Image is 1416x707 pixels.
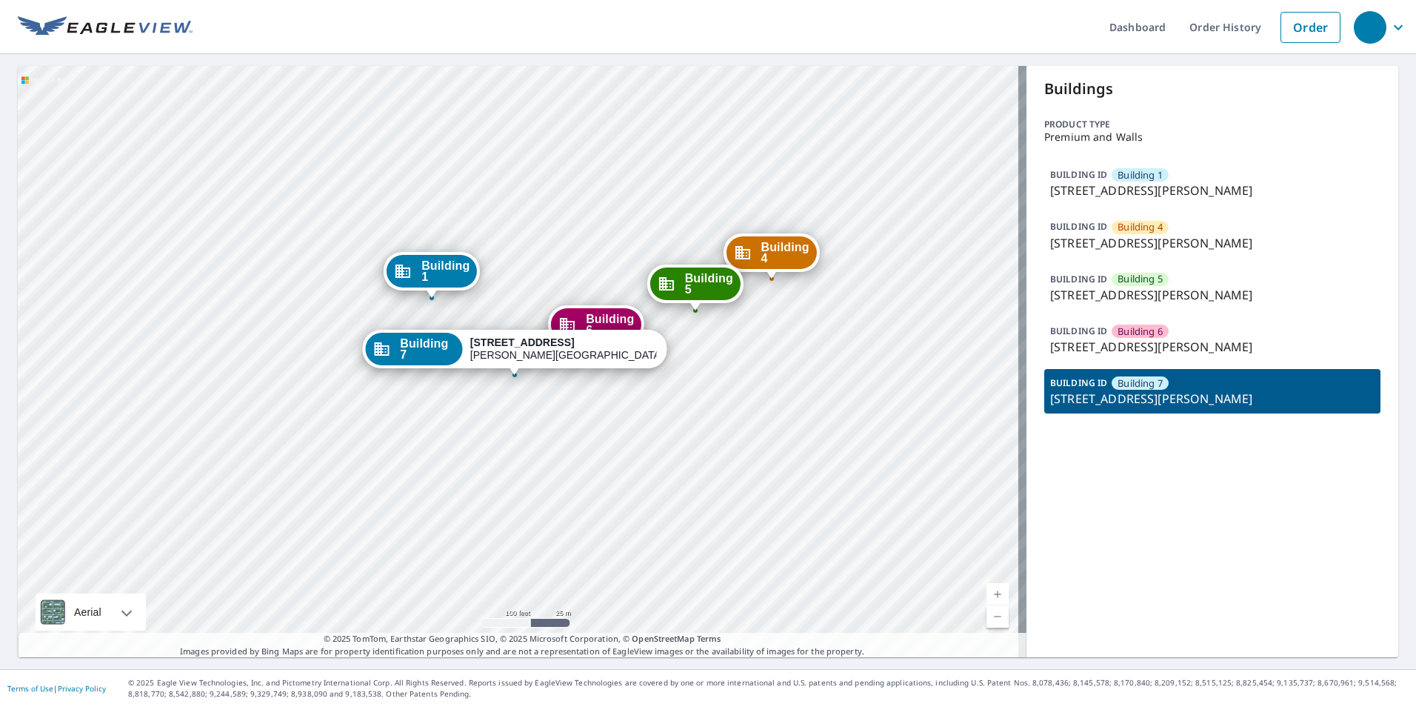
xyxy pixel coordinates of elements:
span: Building 1 [421,260,470,282]
div: Dropped pin, building Building 1, Commercial property, 24700 Deepwater Point Dr Saint Michaels, M... [384,252,480,298]
div: Dropped pin, building Building 4, Commercial property, 24700 Deepwater Point Dr Saint Michaels, M... [723,233,819,279]
div: Dropped pin, building Building 7, Commercial property, 24700 Deepwater Point Dr Saint Michaels, M... [362,330,667,376]
p: Premium and Walls [1044,131,1380,143]
span: Building 6 [586,313,634,336]
span: © 2025 TomTom, Earthstar Geographics SIO, © 2025 Microsoft Corporation, © [324,633,721,645]
a: Current Level 18, Zoom In [986,583,1009,605]
p: BUILDING ID [1050,168,1107,181]
a: OpenStreetMap [632,633,694,644]
p: © 2025 Eagle View Technologies, Inc. and Pictometry International Corp. All Rights Reserved. Repo... [128,677,1409,700]
span: Building 7 [1118,376,1163,391]
a: Order [1280,12,1340,43]
strong: [STREET_ADDRESS] [470,336,575,348]
p: [STREET_ADDRESS][PERSON_NAME] [1050,182,1375,199]
div: Aerial [70,594,106,631]
span: Building 6 [1118,325,1163,339]
p: Buildings [1044,78,1380,100]
p: Product type [1044,118,1380,131]
p: | [7,684,106,693]
span: Building 7 [400,338,455,360]
div: Dropped pin, building Building 5, Commercial property, 24700 Deepwater Point Dr Saint Michaels, M... [647,265,744,311]
span: Building 4 [1118,220,1163,234]
a: Terms of Use [7,683,53,694]
a: Current Level 18, Zoom Out [986,605,1009,628]
span: Building 5 [1118,272,1163,286]
p: [STREET_ADDRESS][PERSON_NAME] [1050,234,1375,252]
img: EV Logo [18,16,193,39]
p: BUILDING ID [1050,220,1107,233]
div: Dropped pin, building Building 6, Commercial property, 24700 Deepwater Point Dr Saint Michaels, M... [548,305,644,351]
div: [PERSON_NAME][GEOGRAPHIC_DATA] [470,336,656,362]
span: Building 1 [1118,168,1163,182]
span: Building 4 [761,242,809,264]
p: BUILDING ID [1050,273,1107,285]
p: [STREET_ADDRESS][PERSON_NAME] [1050,286,1375,304]
a: Privacy Policy [58,683,106,694]
span: Building 5 [685,273,733,295]
div: Aerial [36,594,146,631]
p: Images provided by Bing Maps are for property identification purposes only and are not a represen... [18,633,1026,657]
p: BUILDING ID [1050,325,1107,337]
p: [STREET_ADDRESS][PERSON_NAME] [1050,338,1375,356]
p: [STREET_ADDRESS][PERSON_NAME] [1050,390,1375,408]
a: Terms [697,633,721,644]
p: BUILDING ID [1050,376,1107,389]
